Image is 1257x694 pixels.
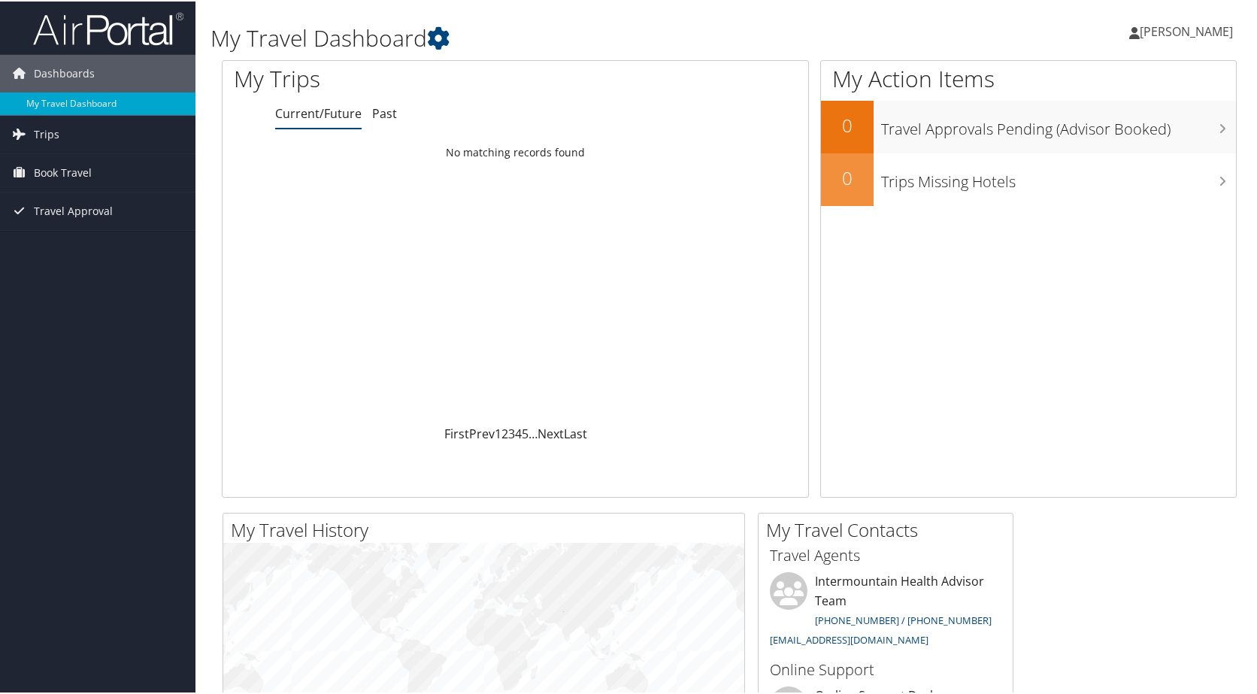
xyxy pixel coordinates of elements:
[501,424,508,441] a: 2
[372,104,397,120] a: Past
[34,191,113,229] span: Travel Approval
[515,424,522,441] a: 4
[444,424,469,441] a: First
[34,53,95,91] span: Dashboards
[770,658,1001,679] h3: Online Support
[881,162,1236,191] h3: Trips Missing Hotels
[538,424,564,441] a: Next
[33,10,183,45] img: airportal-logo.png
[821,62,1236,93] h1: My Action Items
[234,62,553,93] h1: My Trips
[881,110,1236,138] h3: Travel Approvals Pending (Advisor Booked)
[1129,8,1248,53] a: [PERSON_NAME]
[762,571,1009,651] li: Intermountain Health Advisor Team
[815,612,992,626] a: [PHONE_NUMBER] / [PHONE_NUMBER]
[508,424,515,441] a: 3
[223,138,808,165] td: No matching records found
[275,104,362,120] a: Current/Future
[231,516,744,541] h2: My Travel History
[34,114,59,152] span: Trips
[821,164,874,189] h2: 0
[1140,22,1233,38] span: [PERSON_NAME]
[495,424,501,441] a: 1
[564,424,587,441] a: Last
[766,516,1013,541] h2: My Travel Contacts
[522,424,529,441] a: 5
[821,99,1236,152] a: 0Travel Approvals Pending (Advisor Booked)
[770,544,1001,565] h3: Travel Agents
[211,21,902,53] h1: My Travel Dashboard
[34,153,92,190] span: Book Travel
[529,424,538,441] span: …
[469,424,495,441] a: Prev
[821,152,1236,205] a: 0Trips Missing Hotels
[821,111,874,137] h2: 0
[770,632,928,645] a: [EMAIL_ADDRESS][DOMAIN_NAME]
